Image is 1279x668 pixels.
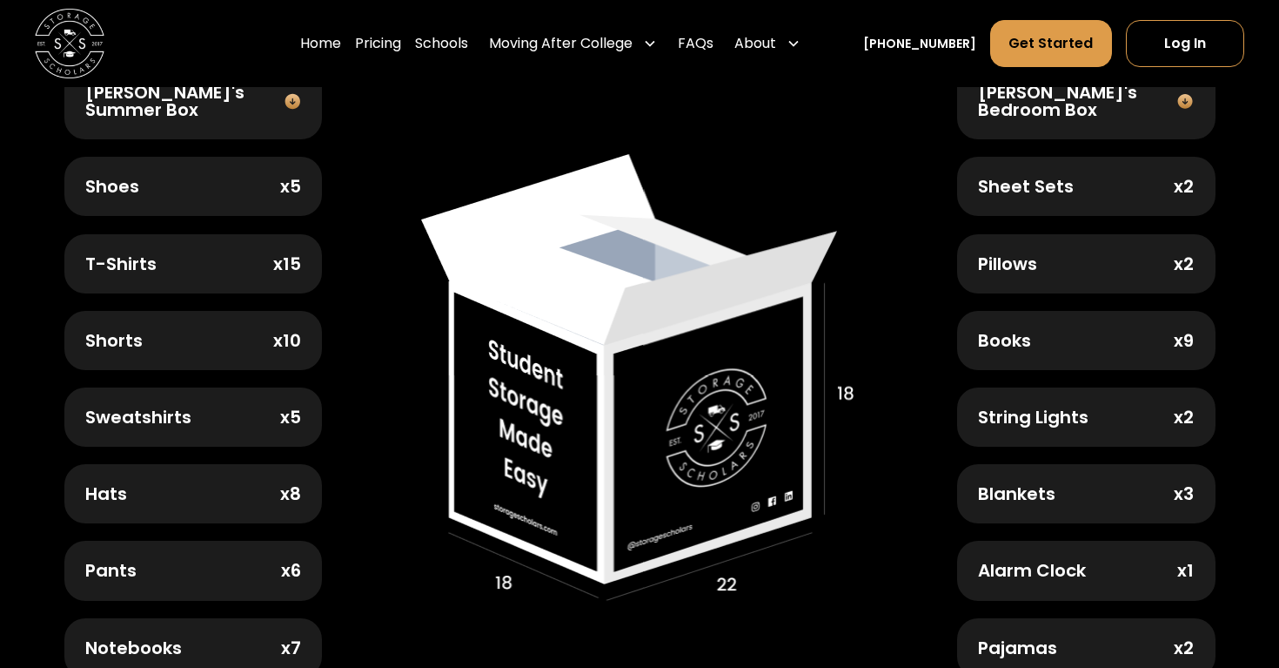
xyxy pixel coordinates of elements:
div: Blankets [978,485,1055,503]
div: x10 [273,332,301,349]
div: [PERSON_NAME]'s Summer Box [85,84,284,118]
div: x6 [281,562,301,579]
div: x2 [1174,255,1194,273]
div: [PERSON_NAME]'s Bedroom Box [978,84,1176,118]
div: x2 [1174,639,1194,657]
a: home [35,9,104,78]
img: Storage Scholars main logo [35,9,104,78]
div: String Lights [978,408,1088,426]
div: x9 [1174,332,1194,349]
div: x1 [1177,562,1194,579]
div: x2 [1174,178,1194,195]
div: x8 [280,485,301,503]
a: FAQs [678,19,713,68]
div: Sheet Sets [978,178,1074,195]
a: Get Started [990,20,1111,67]
div: x15 [273,255,301,273]
a: Log In [1126,20,1244,67]
div: x5 [280,178,301,195]
div: Hats [85,485,127,503]
div: Notebooks [85,639,182,657]
div: T-Shirts [85,255,157,273]
a: Schools [415,19,468,68]
div: Pillows [978,255,1037,273]
div: Sweatshirts [85,408,191,426]
div: x7 [281,639,301,657]
div: Moving After College [489,33,633,54]
a: [PHONE_NUMBER] [863,35,976,53]
div: Books [978,332,1031,349]
a: Pricing [355,19,401,68]
div: Shorts [85,332,143,349]
div: Shoes [85,178,139,195]
div: Alarm Clock [978,562,1086,579]
div: About [734,33,776,54]
div: Pants [85,562,137,579]
div: x2 [1174,408,1194,426]
div: x5 [280,408,301,426]
div: About [727,19,807,68]
div: Moving After College [482,19,664,68]
div: x3 [1174,485,1194,503]
div: Pajamas [978,639,1057,657]
a: Home [300,19,341,68]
